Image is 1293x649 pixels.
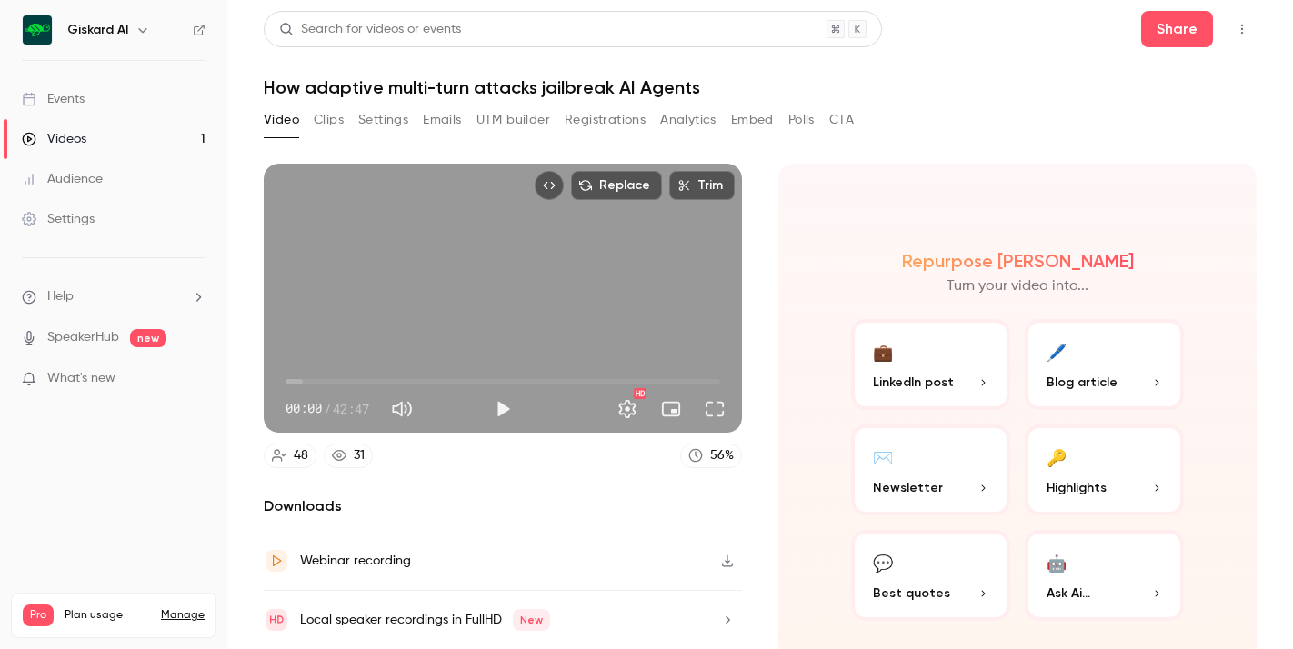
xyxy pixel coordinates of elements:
span: Best quotes [873,584,950,603]
button: Trim [669,171,735,200]
button: 💼LinkedIn post [851,319,1010,410]
button: Play [485,391,521,427]
button: Full screen [697,391,733,427]
button: Emails [423,105,461,135]
div: 🖊️ [1047,337,1067,365]
span: new [130,329,166,347]
div: Search for videos or events [279,20,461,39]
button: Top Bar Actions [1228,15,1257,44]
div: 56 % [710,446,734,465]
span: Help [47,287,74,306]
div: Local speaker recordings in FullHD [300,609,550,631]
button: Turn on miniplayer [653,391,689,427]
a: SpeakerHub [47,328,119,347]
div: Videos [22,130,86,148]
span: Highlights [1047,478,1107,497]
div: Settings [22,210,95,228]
span: Ask Ai... [1047,584,1090,603]
div: 🤖 [1047,548,1067,576]
span: Newsletter [873,478,943,497]
a: Manage [161,608,205,623]
a: 56% [680,444,742,468]
h1: How adaptive multi-turn attacks jailbreak AI Agents [264,76,1257,98]
button: 🤖Ask Ai... [1025,530,1184,621]
h2: Downloads [264,495,742,517]
a: 31 [324,444,373,468]
div: 🔑 [1047,443,1067,471]
div: HD [634,388,646,399]
button: Share [1141,11,1213,47]
div: 00:00 [286,399,369,418]
a: 48 [264,444,316,468]
div: Audience [22,170,103,188]
button: 💬Best quotes [851,530,1010,621]
button: Analytics [660,105,717,135]
span: LinkedIn post [873,373,954,392]
span: / [324,399,331,418]
span: Pro [23,604,54,626]
button: Video [264,105,299,135]
div: 48 [294,446,308,465]
p: Turn your video into... [947,275,1088,297]
button: Replace [571,171,662,200]
button: Mute [384,391,420,427]
div: ✉️ [873,443,893,471]
div: 💼 [873,337,893,365]
img: Giskard AI [23,15,52,45]
li: help-dropdown-opener [22,287,205,306]
button: Registrations [565,105,646,135]
h6: Giskard AI [67,21,128,39]
button: Clips [314,105,344,135]
span: New [513,609,550,631]
span: 42:47 [333,399,369,418]
button: Settings [609,391,646,427]
button: Polls [788,105,815,135]
button: ✉️Newsletter [851,424,1010,515]
div: 💬 [873,548,893,576]
button: UTM builder [476,105,550,135]
span: Blog article [1047,373,1118,392]
span: Plan usage [65,608,150,623]
span: 00:00 [286,399,322,418]
div: Webinar recording [300,550,411,572]
button: Embed [731,105,774,135]
span: What's new [47,369,115,388]
button: Embed video [535,171,564,200]
button: 🔑Highlights [1025,424,1184,515]
div: 31 [354,446,365,465]
button: CTA [829,105,854,135]
h2: Repurpose [PERSON_NAME] [902,250,1134,272]
div: Events [22,90,85,108]
button: 🖊️Blog article [1025,319,1184,410]
button: Settings [358,105,408,135]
